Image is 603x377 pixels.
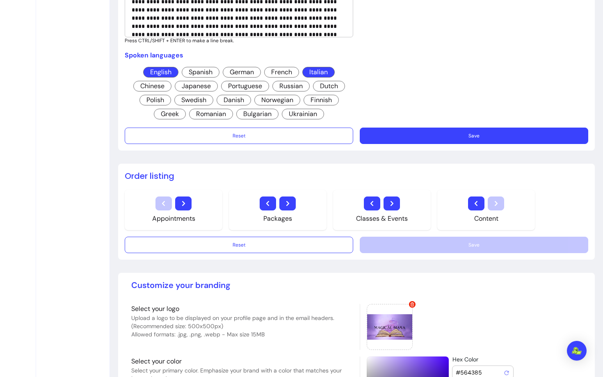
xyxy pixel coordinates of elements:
[175,81,218,91] span: Japanese
[174,95,213,105] span: Swedish
[131,279,582,291] p: Customize your branding
[304,95,339,105] span: Finnish
[367,304,412,350] img: https://d22cr2pskkweo8.cloudfront.net/9e2b6217-d167-4fff-9691-eac7de1f19bf
[263,214,292,224] div: Packages
[217,95,251,105] span: Danish
[474,214,498,224] div: Content
[302,67,335,78] span: Italian
[567,341,587,361] div: Open Intercom Messenger
[223,67,261,78] span: German
[133,81,171,91] span: Chinese
[131,356,353,366] p: Select your color
[125,170,588,182] h2: Order listing
[125,50,353,60] p: Spoken languages
[264,67,299,78] span: French
[143,67,178,78] span: English
[154,109,186,119] span: Greek
[139,95,171,105] span: Polish
[456,368,503,377] input: Hex Color
[282,109,324,119] span: Ukrainian
[125,128,353,144] button: Reset
[254,95,300,105] span: Norwegian
[360,128,588,144] button: Save
[356,214,408,224] div: Classes & Events
[182,67,219,78] span: Spanish
[125,237,353,253] button: Reset
[236,109,279,119] span: Bulgarian
[125,37,353,44] p: Press CTRL/SHIFT + ENTER to make a line break.
[272,81,310,91] span: Russian
[367,304,413,350] div: Logo
[131,330,353,338] p: Allowed formats: .jpg, .png, .webp - Max size 15MB
[313,81,345,91] span: Dutch
[189,109,233,119] span: Romanian
[131,304,353,314] p: Select your logo
[221,81,269,91] span: Portuguese
[452,356,478,363] span: Hex Color
[152,214,195,224] div: Appointments
[131,314,353,330] p: Upload a logo to be displayed on your profile page and in the email headers. (Recommended size: 5...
